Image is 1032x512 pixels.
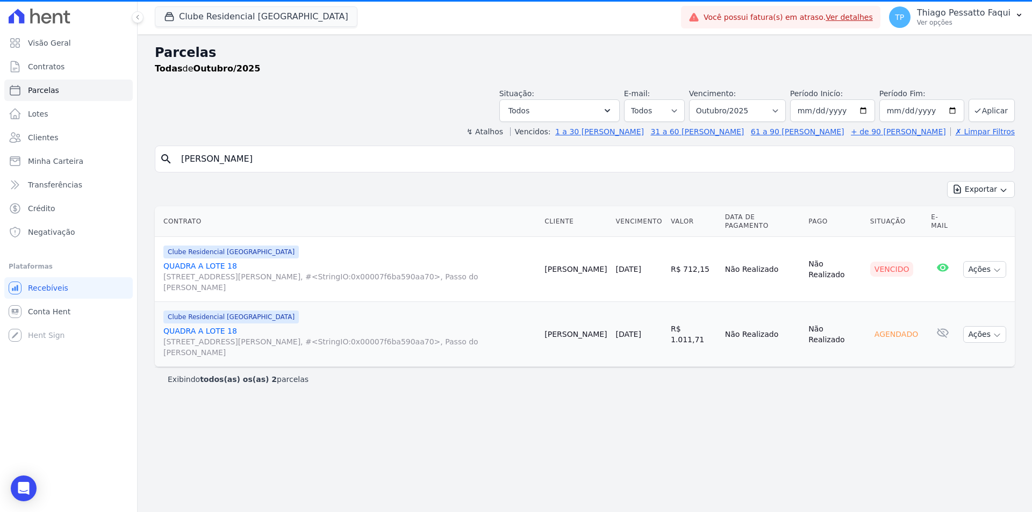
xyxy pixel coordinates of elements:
label: Período Fim: [879,88,964,99]
label: Vencimento: [689,89,736,98]
th: Cliente [540,206,611,237]
button: Aplicar [969,99,1015,122]
th: E-mail [927,206,959,237]
span: Parcelas [28,85,59,96]
button: Todos [499,99,620,122]
th: Valor [666,206,721,237]
button: Ações [963,261,1006,278]
a: QUADRA A LOTE 18[STREET_ADDRESS][PERSON_NAME], #<StringIO:0x00007f6ba590aa70>, Passo do [PERSON_N... [163,261,536,293]
span: Clientes [28,132,58,143]
a: Crédito [4,198,133,219]
a: Parcelas [4,80,133,101]
span: TP [895,13,904,21]
span: Lotes [28,109,48,119]
span: Todos [508,104,529,117]
span: [STREET_ADDRESS][PERSON_NAME], #<StringIO:0x00007f6ba590aa70>, Passo do [PERSON_NAME] [163,336,536,358]
a: Transferências [4,174,133,196]
a: 1 a 30 [PERSON_NAME] [555,127,644,136]
span: Clube Residencial [GEOGRAPHIC_DATA] [163,246,299,258]
td: Não Realizado [721,302,805,367]
p: Thiago Pessatto Faqui [917,8,1010,18]
span: Visão Geral [28,38,71,48]
span: [STREET_ADDRESS][PERSON_NAME], #<StringIO:0x00007f6ba590aa70>, Passo do [PERSON_NAME] [163,271,536,293]
b: todos(as) os(as) 2 [200,375,277,384]
span: Contratos [28,61,64,72]
p: de [155,62,260,75]
strong: Outubro/2025 [193,63,261,74]
h2: Parcelas [155,43,1015,62]
th: Situação [866,206,927,237]
th: Pago [804,206,866,237]
a: Minha Carteira [4,150,133,172]
label: Vencidos: [510,127,551,136]
td: R$ 1.011,71 [666,302,721,367]
span: Conta Hent [28,306,70,317]
button: TP Thiago Pessatto Faqui Ver opções [880,2,1032,32]
span: Negativação [28,227,75,237]
span: Clube Residencial [GEOGRAPHIC_DATA] [163,311,299,323]
button: Clube Residencial [GEOGRAPHIC_DATA] [155,6,357,27]
span: Minha Carteira [28,156,83,167]
a: + de 90 [PERSON_NAME] [851,127,946,136]
a: [DATE] [616,265,641,273]
button: Ações [963,326,1006,343]
a: Lotes [4,103,133,125]
label: E-mail: [624,89,650,98]
label: Período Inicío: [790,89,843,98]
input: Buscar por nome do lote ou do cliente [175,148,1010,170]
a: Recebíveis [4,277,133,299]
span: Transferências [28,179,82,190]
a: Clientes [4,127,133,148]
button: Exportar [947,181,1015,198]
span: Crédito [28,203,55,214]
td: [PERSON_NAME] [540,302,611,367]
a: Contratos [4,56,133,77]
label: Situação: [499,89,534,98]
td: R$ 712,15 [666,237,721,302]
label: ↯ Atalhos [467,127,503,136]
td: Não Realizado [721,237,805,302]
th: Contrato [155,206,540,237]
span: Você possui fatura(s) em atraso. [704,12,873,23]
span: Recebíveis [28,283,68,293]
th: Vencimento [612,206,666,237]
div: Vencido [870,262,914,277]
td: Não Realizado [804,237,866,302]
th: Data de Pagamento [721,206,805,237]
strong: Todas [155,63,183,74]
a: QUADRA A LOTE 18[STREET_ADDRESS][PERSON_NAME], #<StringIO:0x00007f6ba590aa70>, Passo do [PERSON_N... [163,326,536,358]
a: 31 a 60 [PERSON_NAME] [650,127,744,136]
p: Ver opções [917,18,1010,27]
a: Ver detalhes [826,13,873,21]
a: Visão Geral [4,32,133,54]
a: 61 a 90 [PERSON_NAME] [751,127,844,136]
div: Open Intercom Messenger [11,475,37,501]
a: Conta Hent [4,301,133,322]
div: Plataformas [9,260,128,273]
a: ✗ Limpar Filtros [950,127,1015,136]
div: Agendado [870,327,922,342]
a: [DATE] [616,330,641,338]
td: Não Realizado [804,302,866,367]
a: Negativação [4,221,133,243]
i: search [160,153,173,165]
p: Exibindo parcelas [168,374,309,385]
td: [PERSON_NAME] [540,237,611,302]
